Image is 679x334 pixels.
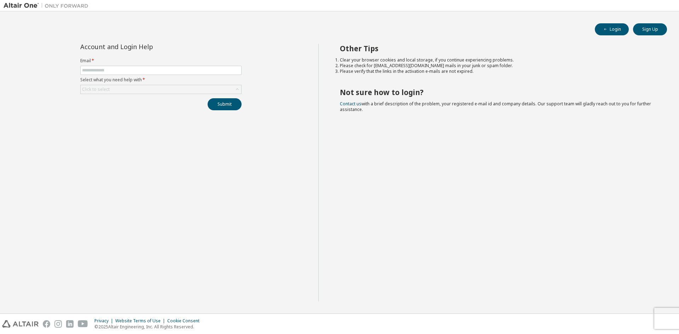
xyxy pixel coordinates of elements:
button: Submit [208,98,242,110]
li: Please verify that the links in the activation e-mails are not expired. [340,69,655,74]
h2: Not sure how to login? [340,88,655,97]
li: Clear your browser cookies and local storage, if you continue experiencing problems. [340,57,655,63]
label: Email [80,58,242,64]
div: Account and Login Help [80,44,209,49]
img: facebook.svg [43,320,50,328]
li: Please check for [EMAIL_ADDRESS][DOMAIN_NAME] mails in your junk or spam folder. [340,63,655,69]
button: Sign Up [633,23,667,35]
div: Website Terms of Use [115,318,167,324]
h2: Other Tips [340,44,655,53]
div: Privacy [94,318,115,324]
div: Click to select [81,85,241,94]
div: Click to select [82,87,110,92]
button: Login [595,23,629,35]
a: Contact us [340,101,361,107]
img: youtube.svg [78,320,88,328]
img: Altair One [4,2,92,9]
p: © 2025 Altair Engineering, Inc. All Rights Reserved. [94,324,204,330]
div: Cookie Consent [167,318,204,324]
img: linkedin.svg [66,320,74,328]
label: Select what you need help with [80,77,242,83]
img: instagram.svg [54,320,62,328]
span: with a brief description of the problem, your registered e-mail id and company details. Our suppo... [340,101,651,112]
img: altair_logo.svg [2,320,39,328]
